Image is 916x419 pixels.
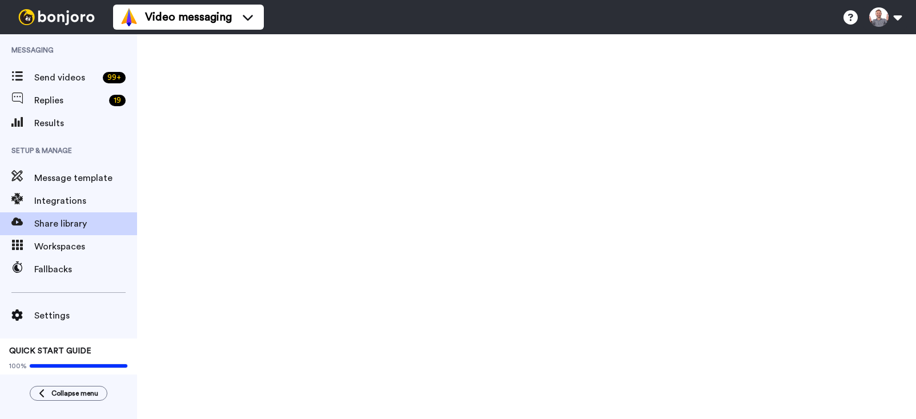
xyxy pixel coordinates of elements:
span: Share library [34,217,137,231]
span: Replies [34,94,105,107]
img: bj-logo-header-white.svg [14,9,99,25]
span: QUICK START GUIDE [9,347,91,355]
span: 100% [9,361,27,370]
span: Settings [34,309,137,323]
span: Integrations [34,194,137,208]
span: Video messaging [145,9,232,25]
span: Send videos [34,71,98,84]
span: Fallbacks [34,263,137,276]
div: 19 [109,95,126,106]
img: vm-color.svg [120,8,138,26]
span: Collapse menu [51,389,98,398]
span: Results [34,116,137,130]
div: 99 + [103,72,126,83]
button: Collapse menu [30,386,107,401]
span: Workspaces [34,240,137,253]
span: Message template [34,171,137,185]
